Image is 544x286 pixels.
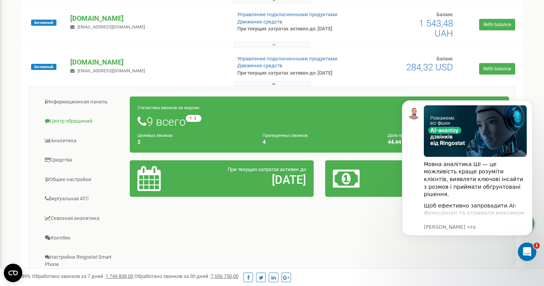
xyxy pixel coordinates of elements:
[388,133,443,138] small: Доля пропущенных звонков
[70,57,225,67] p: [DOMAIN_NAME]
[186,115,202,122] small: -1
[390,89,544,265] iframe: Intercom notifications сообщение
[534,243,540,249] span: 1
[31,20,56,26] span: Активный
[237,19,282,25] a: Движение средств
[137,139,251,145] h4: 2
[78,68,145,73] span: [EMAIL_ADDRESS][DOMAIN_NAME]
[437,12,453,17] span: Баланс
[70,13,225,23] p: [DOMAIN_NAME]
[479,63,515,75] a: Refill balance
[137,105,199,110] small: Статистика звонков за неделю
[211,273,238,279] u: 7 556 750,00
[32,273,133,279] span: Обработано звонков за 7 дней :
[78,25,145,30] span: [EMAIL_ADDRESS][DOMAIN_NAME]
[237,12,337,17] a: Управление подключенными продуктами
[35,131,130,150] a: Аналитика
[137,115,501,128] h1: 9 всего
[197,173,306,186] h2: [DATE]
[479,19,515,30] a: Refill balance
[106,273,133,279] u: 1 744 838,00
[35,248,130,274] a: Настройки Ringostat Smart Phone
[35,190,130,208] a: Виртуальная АТС
[137,133,172,138] small: Целевых звонков
[237,25,350,33] p: При текущих затратах активен до: [DATE]
[263,139,376,145] h4: 4
[134,273,238,279] span: Обработано звонков за 30 дней :
[4,264,22,282] button: Open CMP widget
[406,62,453,73] span: 284,32 USD
[31,64,56,70] span: Активный
[35,93,130,111] a: Информационная панель
[228,166,306,172] span: При текущих затратах активен до
[518,243,536,261] iframe: Intercom live chat
[35,229,130,248] a: Коллбек
[237,56,337,62] a: Управление подключенными продуктами
[35,112,130,131] a: Центр обращений
[237,63,282,68] a: Движение средств
[437,56,453,62] span: Баланс
[237,70,350,77] p: При текущих затратах активен до: [DATE]
[263,133,308,138] small: Пропущенных звонков
[35,209,130,228] a: Сквозная аналитика
[35,170,130,189] a: Общие настройки
[35,151,130,170] a: Средства
[419,18,453,39] span: 1 543,48 UAH
[388,139,501,145] h4: 44,44 %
